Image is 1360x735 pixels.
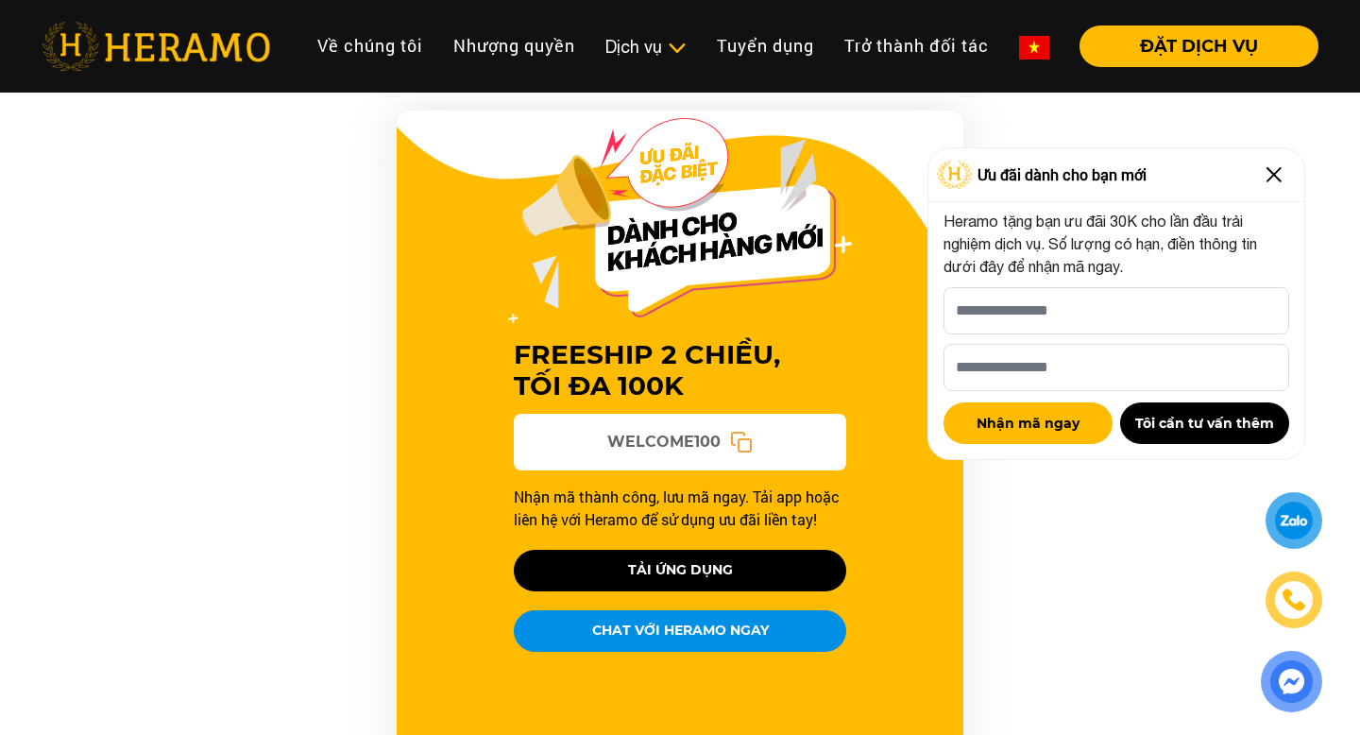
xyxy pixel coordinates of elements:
span: Ưu đãi dành cho bạn mới [977,163,1147,186]
img: Logo [937,161,973,189]
a: Nhượng quyền [438,26,590,66]
img: Close [1259,160,1289,190]
button: CHAT VỚI HERAMO NGAY [514,610,846,652]
button: Tôi cần tư vấn thêm [1120,402,1289,444]
img: Offer Header [508,118,852,324]
img: subToggleIcon [667,39,687,58]
button: ĐẶT DỊCH VỤ [1079,26,1318,67]
a: Tuyển dụng [702,26,829,66]
a: phone-icon [1266,572,1322,628]
a: Trở thành đối tác [829,26,1004,66]
button: TẢI ỨNG DỤNG [514,550,846,591]
h3: FREESHIP 2 CHIỀU, TỐI ĐA 100K [514,339,846,402]
a: ĐẶT DỊCH VỤ [1064,38,1318,55]
img: heramo-logo.png [42,22,270,71]
span: WELCOME100 [607,431,721,453]
img: vn-flag.png [1019,36,1049,60]
p: Nhận mã thành công, lưu mã ngay. Tải app hoặc liên hệ với Heramo để sử dụng ưu đãi liền tay! [514,486,846,531]
a: Về chúng tôi [302,26,438,66]
div: Dịch vụ [605,34,687,60]
button: Nhận mã ngay [943,402,1113,444]
p: Heramo tặng bạn ưu đãi 30K cho lần đầu trải nghiệm dịch vụ. Số lượng có hạn, điền thông tin dưới ... [943,210,1289,278]
img: phone-icon [1283,589,1305,611]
